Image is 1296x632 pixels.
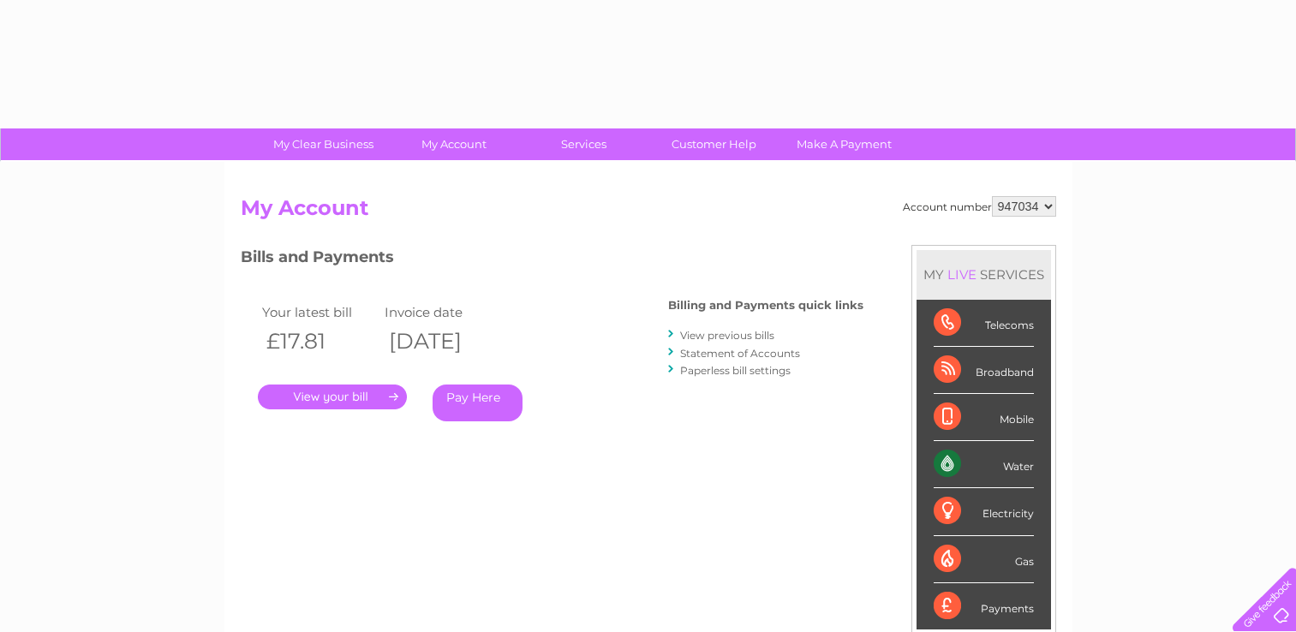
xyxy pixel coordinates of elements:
[917,250,1051,299] div: MY SERVICES
[258,301,381,324] td: Your latest bill
[680,347,800,360] a: Statement of Accounts
[934,300,1034,347] div: Telecoms
[380,301,504,324] td: Invoice date
[903,196,1056,217] div: Account number
[934,347,1034,394] div: Broadband
[241,196,1056,229] h2: My Account
[934,583,1034,629] div: Payments
[383,128,524,160] a: My Account
[934,394,1034,441] div: Mobile
[643,128,785,160] a: Customer Help
[934,488,1034,535] div: Electricity
[680,364,791,377] a: Paperless bill settings
[934,441,1034,488] div: Water
[934,536,1034,583] div: Gas
[258,385,407,409] a: .
[241,245,863,275] h3: Bills and Payments
[773,128,915,160] a: Make A Payment
[513,128,654,160] a: Services
[668,299,863,312] h4: Billing and Payments quick links
[258,324,381,359] th: £17.81
[380,324,504,359] th: [DATE]
[253,128,394,160] a: My Clear Business
[680,329,774,342] a: View previous bills
[433,385,523,421] a: Pay Here
[944,266,980,283] div: LIVE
